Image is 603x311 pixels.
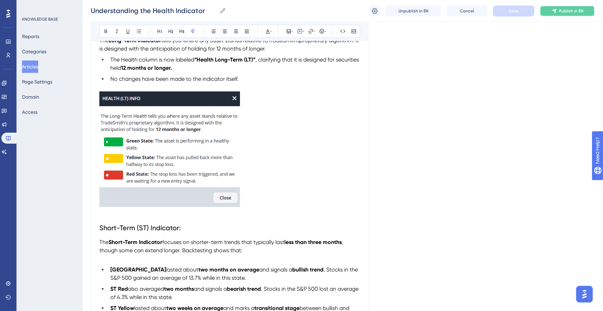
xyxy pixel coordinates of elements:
strong: two months [164,286,194,292]
button: Access [22,106,37,118]
span: . Stocks in the S&P 500 gained an average of 13.7% while in this state. [110,266,359,281]
span: focuses on shorter-term trends that typically last [162,239,284,245]
button: Page Settings [22,76,52,88]
strong: Short-Term Indicator [109,239,162,245]
span: The Health column is now labeled [110,56,194,63]
span: Short-Term (ST) Indicator: [99,224,181,232]
div: KNOWLEDGE BASE [22,16,58,22]
strong: less than three months [284,239,342,245]
button: Unpublish in EN [386,5,441,16]
span: Publish in EN [559,8,583,14]
span: Cancel [460,8,474,14]
strong: bearish trend [227,286,261,292]
button: Categories [22,45,46,58]
span: lasted about [166,266,198,273]
strong: ST Red [110,286,128,292]
strong: two months on average [198,266,259,273]
button: Save [493,5,534,16]
button: Reports [22,30,39,43]
input: Article Name [91,6,217,15]
span: Need Help? [16,2,43,10]
iframe: UserGuiding AI Assistant Launcher [574,284,595,304]
strong: “Health Long-Term (LT)” [194,56,255,63]
span: Save [509,8,518,14]
span: and signals a [259,266,292,273]
span: , though some can extend longer. Backtesting shows that: [99,239,344,254]
span: . Stocks in the S&P 500 lost an average of 4.3% while in this state. [110,286,360,300]
span: also averaged [128,286,164,292]
button: Domain [22,91,39,103]
span: Unpublish in EN [398,8,428,14]
strong: [GEOGRAPHIC_DATA] [110,266,166,273]
strong: 12 months or longer. [121,65,172,71]
button: Articles [22,60,38,73]
button: Cancel [446,5,487,16]
span: No changes have been made to the indicator itself. [110,76,239,82]
span: and signals a [194,286,227,292]
button: Publish in EN [540,5,595,16]
strong: bullish trend [292,266,324,273]
span: The [99,239,109,245]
